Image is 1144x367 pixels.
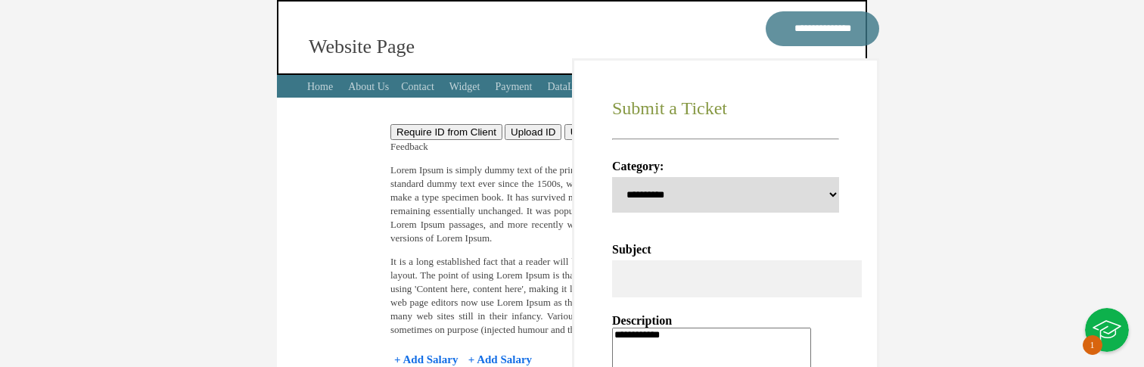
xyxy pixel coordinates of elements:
[309,36,415,58] a: Website Page
[612,160,664,173] b: Category:
[394,353,458,365] span: + Add Salary
[547,81,597,92] a: DataLoader
[6,20,221,35] div: ∑aåāБδ ⷺ
[1085,308,1129,352] button: Knowledge Center Bot, also known as KC Bot is an onboarding assistant that allows you to see the ...
[390,163,837,245] p: Lorem Ipsum is simply dummy text of the printing and typesetting industry. Lorem Ipsum has been t...
[449,81,480,92] a: Widget
[468,353,532,365] span: + Add Salary
[390,141,428,152] span: Feedback
[612,243,651,256] b: Subject
[390,255,837,337] p: It is a long established fact that a reader will be distracted by the readable content of a page ...
[505,124,561,140] button: Upload ID
[495,81,532,92] a: Payment
[612,98,839,119] h1: Submit a Ticket
[307,81,333,92] a: Home
[401,81,434,92] a: Contact
[564,124,621,140] button: Upload ID
[612,314,672,327] b: Description
[6,6,221,20] div: ∑aåāБδ ⷺ
[390,124,502,140] button: Require ID from Client
[1083,335,1102,355] span: 1
[348,81,389,92] a: About Us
